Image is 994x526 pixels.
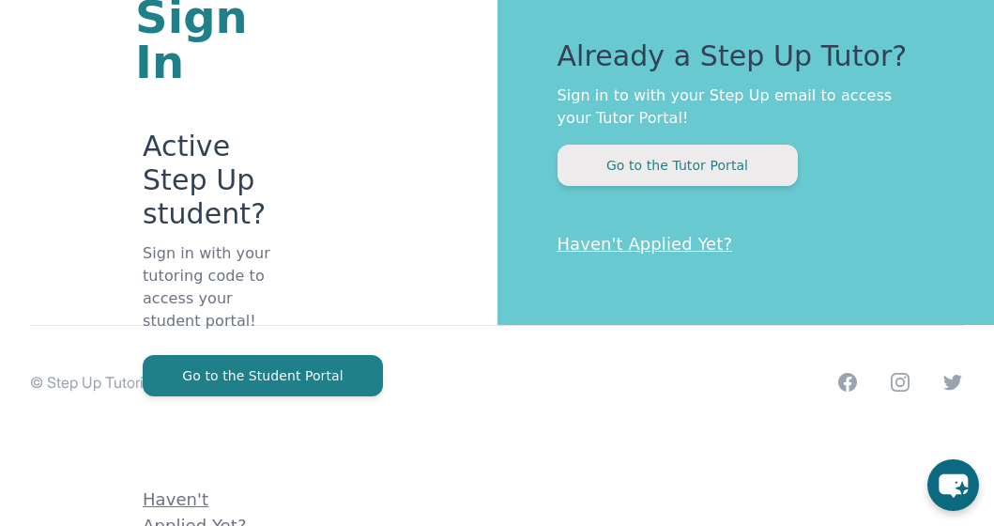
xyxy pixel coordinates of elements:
p: © Step Up Tutoring [30,371,160,394]
p: Sign in to with your Step Up email to access your Tutor Portal! [558,85,920,130]
button: chat-button [927,459,979,511]
p: Already a Step Up Tutor? [558,39,920,85]
p: Sign in with your tutoring code to access your student portal! [143,242,272,355]
a: Go to the Student Portal [143,366,383,384]
button: Go to the Student Portal [143,355,383,396]
a: Haven't Applied Yet? [558,234,733,254]
p: Active Step Up student? [143,130,272,242]
a: Go to the Tutor Portal [558,156,798,174]
button: Go to the Tutor Portal [558,145,798,186]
